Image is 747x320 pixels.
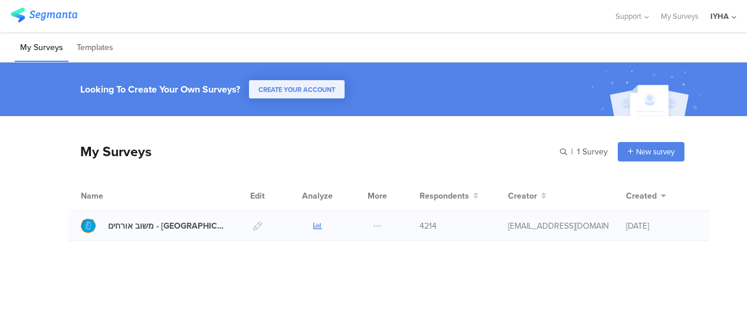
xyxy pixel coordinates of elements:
[420,190,479,202] button: Respondents
[245,181,270,210] div: Edit
[420,190,469,202] span: Respondents
[80,83,240,96] div: Looking To Create Your Own Surveys?
[300,181,335,210] div: Analyze
[577,146,608,158] span: 1 Survey
[508,220,608,232] div: ofir@iyha.org.il
[365,181,390,210] div: More
[626,220,697,232] div: [DATE]
[81,218,227,233] a: משוב אורחים - [GEOGRAPHIC_DATA]
[636,146,674,157] span: New survey
[258,85,335,94] span: CREATE YOUR ACCOUNT
[569,146,575,158] span: |
[508,190,546,202] button: Creator
[108,220,227,232] div: משוב אורחים - בית שאן
[68,141,152,161] div: My Surveys
[71,34,119,62] li: Templates
[587,66,709,120] img: create_account_image.svg
[11,8,77,22] img: segmanta logo
[710,11,729,22] div: IYHA
[15,34,68,62] li: My Surveys
[81,190,152,202] div: Name
[420,220,437,232] span: 4214
[508,190,537,202] span: Creator
[615,11,641,22] span: Support
[626,190,666,202] button: Created
[249,80,345,98] button: CREATE YOUR ACCOUNT
[626,190,657,202] span: Created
